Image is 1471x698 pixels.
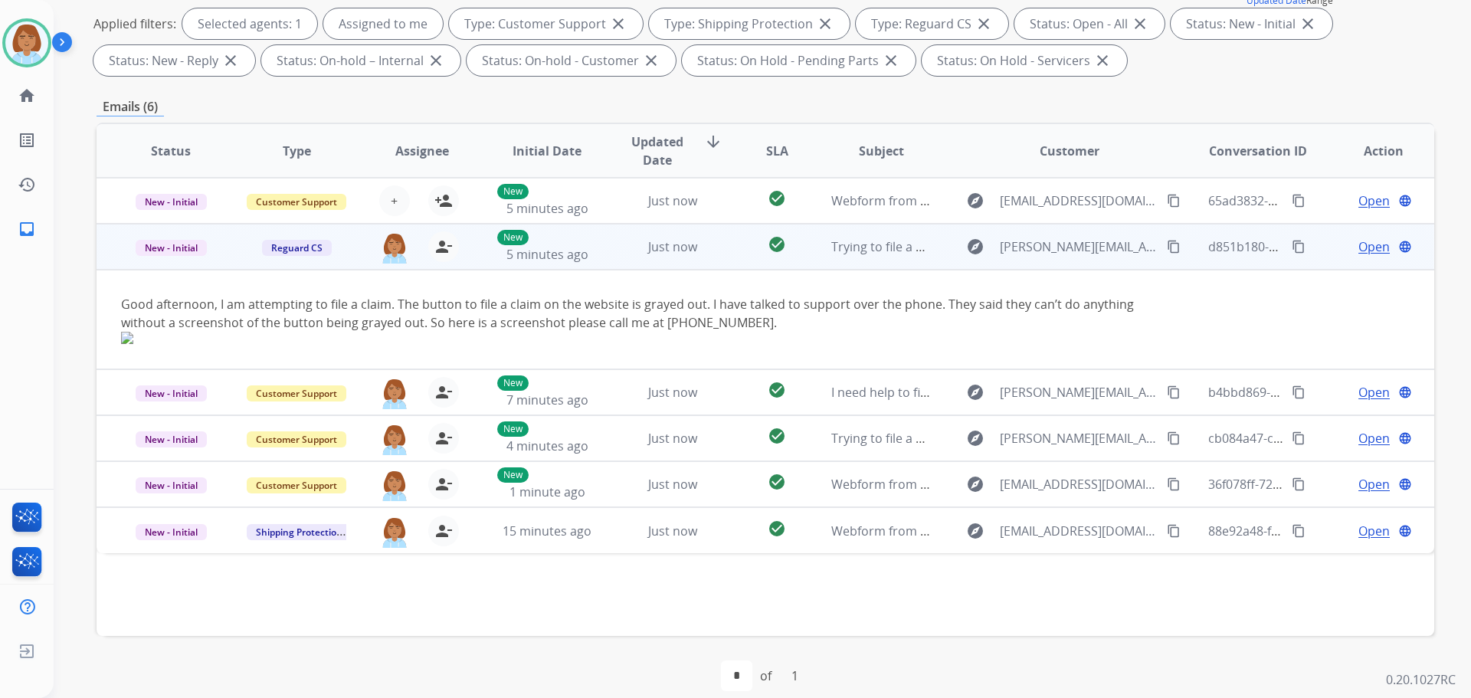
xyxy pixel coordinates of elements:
[434,192,453,210] mat-icon: person_add
[1000,475,1158,493] span: [EMAIL_ADDRESS][DOMAIN_NAME]
[136,194,207,210] span: New - Initial
[1292,240,1306,254] mat-icon: content_copy
[779,660,811,691] div: 1
[97,97,164,116] p: Emails (6)
[831,238,946,255] span: Trying to file a claim
[1000,383,1158,401] span: [PERSON_NAME][EMAIL_ADDRESS][DOMAIN_NAME]
[434,522,453,540] mat-icon: person_remove
[648,192,697,209] span: Just now
[1292,431,1306,445] mat-icon: content_copy
[966,238,984,256] mat-icon: explore
[93,15,176,33] p: Applied filters:
[247,431,346,447] span: Customer Support
[1000,238,1158,256] span: [PERSON_NAME][EMAIL_ADDRESS][DOMAIN_NAME]
[882,51,900,70] mat-icon: close
[497,467,529,483] p: New
[1208,430,1441,447] span: cb084a47-cc15-4dba-99e7-f12477019e82
[1398,240,1412,254] mat-icon: language
[136,431,207,447] span: New - Initial
[768,427,786,445] mat-icon: check_circle
[1398,431,1412,445] mat-icon: language
[831,476,1178,493] span: Webform from [EMAIL_ADDRESS][DOMAIN_NAME] on [DATE]
[648,476,697,493] span: Just now
[1292,385,1306,399] mat-icon: content_copy
[1358,383,1390,401] span: Open
[379,231,410,264] img: agent-avatar
[434,475,453,493] mat-icon: person_remove
[1398,385,1412,399] mat-icon: language
[1167,385,1181,399] mat-icon: content_copy
[1386,670,1456,689] p: 0.20.1027RC
[497,421,529,437] p: New
[768,235,786,254] mat-icon: check_circle
[1358,238,1390,256] span: Open
[1167,240,1181,254] mat-icon: content_copy
[1208,523,1442,539] span: 88e92a48-f83b-4670-b026-3dc6bbcf4b8d
[379,377,410,409] img: agent-avatar
[768,381,786,399] mat-icon: check_circle
[434,383,453,401] mat-icon: person_remove
[831,523,1178,539] span: Webform from [EMAIL_ADDRESS][DOMAIN_NAME] on [DATE]
[975,15,993,33] mat-icon: close
[831,430,946,447] span: Trying to file a claim
[262,240,332,256] span: Reguard CS
[648,238,697,255] span: Just now
[379,423,410,455] img: agent-avatar
[136,477,207,493] span: New - Initial
[497,230,529,245] p: New
[704,133,722,151] mat-icon: arrow_downward
[649,8,850,39] div: Type: Shipping Protection
[1000,429,1158,447] span: [PERSON_NAME][EMAIL_ADDRESS][DOMAIN_NAME]
[221,51,240,70] mat-icon: close
[609,15,627,33] mat-icon: close
[379,516,410,548] img: agent-avatar
[247,385,346,401] span: Customer Support
[1309,124,1434,178] th: Action
[642,51,660,70] mat-icon: close
[1358,522,1390,540] span: Open
[1292,524,1306,538] mat-icon: content_copy
[831,384,977,401] span: I need help to file a claim.
[121,332,1159,344] img: ii_1999bdd9caf1304878f1
[449,8,643,39] div: Type: Customer Support
[1167,524,1181,538] mat-icon: content_copy
[506,392,588,408] span: 7 minutes ago
[648,384,697,401] span: Just now
[1208,476,1437,493] span: 36f078ff-7241-431d-adeb-ca03be2c823a
[1299,15,1317,33] mat-icon: close
[648,523,697,539] span: Just now
[1000,522,1158,540] span: [EMAIL_ADDRESS][DOMAIN_NAME]
[509,483,585,500] span: 1 minute ago
[18,87,36,105] mat-icon: home
[1292,477,1306,491] mat-icon: content_copy
[1358,429,1390,447] span: Open
[261,45,460,76] div: Status: On-hold – Internal
[856,8,1008,39] div: Type: Reguard CS
[379,469,410,501] img: agent-avatar
[497,375,529,391] p: New
[151,142,191,160] span: Status
[766,142,788,160] span: SLA
[1167,194,1181,208] mat-icon: content_copy
[182,8,317,39] div: Selected agents: 1
[136,240,207,256] span: New - Initial
[1171,8,1332,39] div: Status: New - Initial
[395,142,449,160] span: Assignee
[1208,192,1441,209] span: 65ad3832-d23a-46fa-aecc-5b8527089c02
[18,220,36,238] mat-icon: inbox
[1398,194,1412,208] mat-icon: language
[1208,384,1447,401] span: b4bbd869-9bcd-454f-b98c-bee5d20ccdbb
[623,133,693,169] span: Updated Date
[768,473,786,491] mat-icon: check_circle
[1292,194,1306,208] mat-icon: content_copy
[831,192,1178,209] span: Webform from [EMAIL_ADDRESS][DOMAIN_NAME] on [DATE]
[859,142,904,160] span: Subject
[247,194,346,210] span: Customer Support
[503,523,591,539] span: 15 minutes ago
[1358,475,1390,493] span: Open
[247,477,346,493] span: Customer Support
[1167,477,1181,491] mat-icon: content_copy
[391,192,398,210] span: +
[1131,15,1149,33] mat-icon: close
[323,8,443,39] div: Assigned to me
